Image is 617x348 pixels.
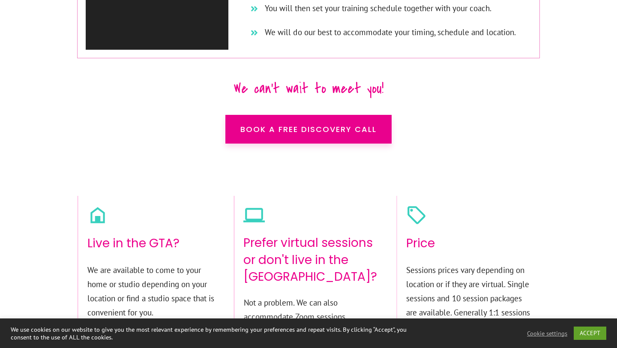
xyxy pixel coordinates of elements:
[265,26,516,39] span: We will do our best to accommodate your timing, schedule and location.
[527,330,567,337] a: Cookie settings
[406,235,531,262] h4: Price
[240,123,377,135] span: Book a FREE Discovery Call
[225,115,392,144] a: Book a FREE Discovery Call
[243,234,381,295] h4: Prefer virtual sessions or don't live in the [GEOGRAPHIC_DATA]?
[574,327,606,340] a: ACCEPT
[11,326,428,341] div: We use cookies on our website to give you the most relevant experience by remembering your prefer...
[78,76,539,102] p: We can't wait to meet you!
[265,2,491,15] span: You will then set your training schedule together with your coach.
[87,263,218,330] p: We are available to come to your home or studio depending on your location or find a studio space...
[87,235,218,262] h4: Live in the GTA?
